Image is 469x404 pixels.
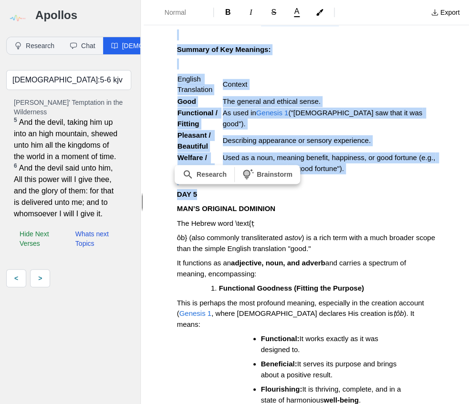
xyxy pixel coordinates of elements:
[286,6,307,19] button: A
[7,37,62,54] button: Research
[177,219,254,227] span: The Hebrew word \text{ṭ
[228,164,287,172] em: [PERSON_NAME]
[177,233,437,252] span: ) is a rich term with a much broader scope than the simple English translation "good."
[147,4,209,21] button: Formatting Options
[261,385,403,404] span: It is thriving, complete, and in a state of harmonious
[165,8,198,17] span: Normal
[177,167,232,182] button: Research
[231,259,325,267] strong: adjective, noun, and adverb
[6,70,131,90] input: e.g. (Mark 1:3-16)
[177,299,426,318] span: This is perhaps the most profound meaning, especially in the creation account (
[263,5,284,20] button: Format Strikethrough
[6,269,26,287] a: <
[177,309,416,328] span: ). It means:
[177,131,213,150] strong: Pleasant / Beautiful
[14,162,17,169] sup: 6
[223,80,248,88] span: Context
[359,396,361,404] span: .
[62,37,103,54] button: Chat
[223,97,321,105] span: The general and ethical sense.
[30,269,50,287] a: >
[14,117,17,123] sup: 5
[425,5,465,20] button: Export
[223,109,424,128] span: ("[DEMOGRAPHIC_DATA] saw that it was good").
[250,8,252,16] span: I
[323,396,358,404] strong: well-being
[211,309,393,317] span: , where [DEMOGRAPHIC_DATA] declares His creation is
[393,309,404,317] em: ṭôb
[237,167,298,182] button: Brainstorm
[223,109,256,117] span: As used in
[271,8,276,16] span: S
[421,356,458,393] iframe: Drift Widget Chat Controller
[177,97,196,105] strong: Good
[261,360,398,379] span: It serves its purpose and brings about a positive result.
[14,98,124,117] p: [PERSON_NAME]' Temptation in the Wilderness
[177,233,292,242] span: ôb} (also commonly transliterated as
[103,37,205,54] button: [DEMOGRAPHIC_DATA]
[35,8,131,23] h3: Apollos
[177,204,275,212] strong: MAN’S ORIGINAL DOMINION
[261,385,302,393] strong: Flourishing:
[219,284,364,292] strong: Functional Goodness (Fitting the Purpose)
[6,8,28,29] img: logo
[218,5,239,20] button: Format Bold
[256,109,289,117] a: Genesis 1
[225,8,231,16] span: B
[261,334,300,343] strong: Functional:
[14,162,119,220] span: And the devil said unto him, All this power will I give thee, and the glory of them: for that is ...
[177,109,219,128] strong: Functional / Fitting
[179,309,212,317] a: Genesis 1
[223,136,371,144] span: Describing appearance or sensory experience.
[177,75,213,94] span: English Translation
[14,227,66,250] button: Hide Next Verses
[177,45,271,53] strong: Summary of Key Meanings:
[223,153,437,172] span: Used as a noun, meaning benefit, happiness, or good fortune (e.g., in
[287,164,344,172] span: —"good fortune").
[70,227,124,250] button: Whats next Topics
[14,117,119,162] span: And the devil, taking him up into an high mountain, shewed unto him all the kingdoms of the world...
[177,190,198,198] strong: DAY 5
[261,360,297,368] strong: Beneficial:
[261,334,380,353] span: It works exactly as it was designed to.
[177,259,231,267] span: It functions as an
[177,153,213,172] strong: Welfare / Prosperity
[240,5,261,20] button: Format Italics
[294,8,299,15] span: A
[292,233,302,242] em: tov
[177,259,408,278] span: and carries a spectrum of meaning, encompassing:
